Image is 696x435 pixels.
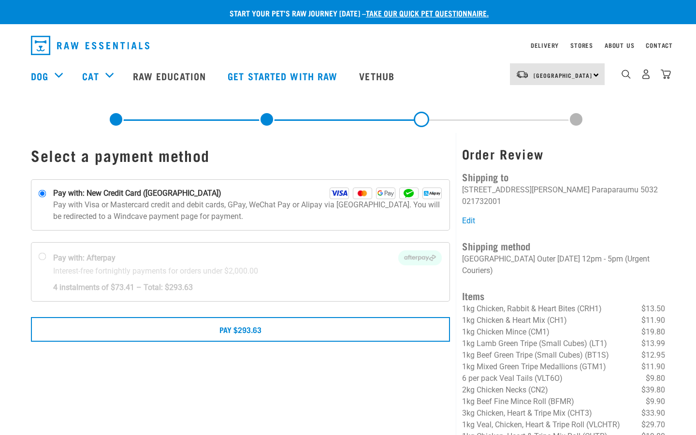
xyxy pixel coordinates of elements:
strong: Pay with: New Credit Card ([GEOGRAPHIC_DATA]) [53,188,221,199]
img: user.png [641,69,651,79]
a: take our quick pet questionnaire. [366,11,489,15]
li: [STREET_ADDRESS][PERSON_NAME] [462,185,590,194]
a: Raw Education [123,57,218,95]
span: $33.90 [641,407,665,419]
span: 6 per pack Veal Tails (VLT6O) [462,374,563,383]
img: Alipay [422,188,442,199]
span: 1kg Chicken, Rabbit & Heart Bites (CRH1) [462,304,602,313]
span: $29.70 [641,419,665,431]
a: Get started with Raw [218,57,349,95]
span: 1kg Beef Fine Mince Roll (BFMR) [462,397,574,406]
span: $13.50 [641,303,665,315]
img: van-moving.png [516,70,529,79]
span: $12.95 [641,349,665,361]
span: $39.80 [641,384,665,396]
span: 1kg Chicken Mince (CM1) [462,327,550,336]
span: $9.80 [646,373,665,384]
button: Pay $293.63 [31,317,450,341]
li: 021732001 [462,197,501,206]
a: Cat [82,69,99,83]
span: $19.80 [641,326,665,338]
span: [GEOGRAPHIC_DATA] [534,73,592,77]
a: Contact [646,43,673,47]
img: WeChat [399,188,419,199]
input: Pay with: New Credit Card ([GEOGRAPHIC_DATA]) Visa Mastercard GPay WeChat Alipay Pay with Visa or... [39,190,46,198]
span: 3kg Chicken, Heart & Tripe Mix (CHT3) [462,408,592,418]
a: Stores [570,43,593,47]
img: Mastercard [353,188,372,199]
h1: Select a payment method [31,146,450,164]
span: $9.90 [646,396,665,407]
h3: Order Review [462,146,665,161]
span: 1kg Beef Green Tripe (Small Cubes) (BT1S) [462,350,609,360]
span: 1kg Chicken & Heart Mix (CH1) [462,316,567,325]
img: home-icon@2x.png [661,69,671,79]
h4: Shipping to [462,169,665,184]
span: $11.90 [641,315,665,326]
nav: dropdown navigation [23,32,673,59]
a: Vethub [349,57,406,95]
p: [GEOGRAPHIC_DATA] Outer [DATE] 12pm - 5pm (Urgent Couriers) [462,253,665,276]
h4: Items [462,288,665,303]
a: Dog [31,69,48,83]
a: About Us [605,43,634,47]
span: $11.90 [641,361,665,373]
span: $13.99 [641,338,665,349]
a: Edit [462,216,475,225]
span: 2kg Chicken Necks (CN2) [462,385,548,394]
a: Delivery [531,43,559,47]
img: Raw Essentials Logo [31,36,149,55]
h4: Shipping method [462,238,665,253]
span: 1kg Veal, Chicken, Heart & Tripe Roll (VLCHTR) [462,420,620,429]
img: GPay [376,188,395,199]
span: 1kg Lamb Green Tripe (Small Cubes) (LT1) [462,339,607,348]
img: Visa [330,188,349,199]
li: Paraparaumu 5032 [592,185,658,194]
img: home-icon-1@2x.png [622,70,631,79]
span: 1kg Mixed Green Tripe Medallions (GTM1) [462,362,606,371]
p: Pay with Visa or Mastercard credit and debit cards, GPay, WeChat Pay or Alipay via [GEOGRAPHIC_DA... [53,199,442,222]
